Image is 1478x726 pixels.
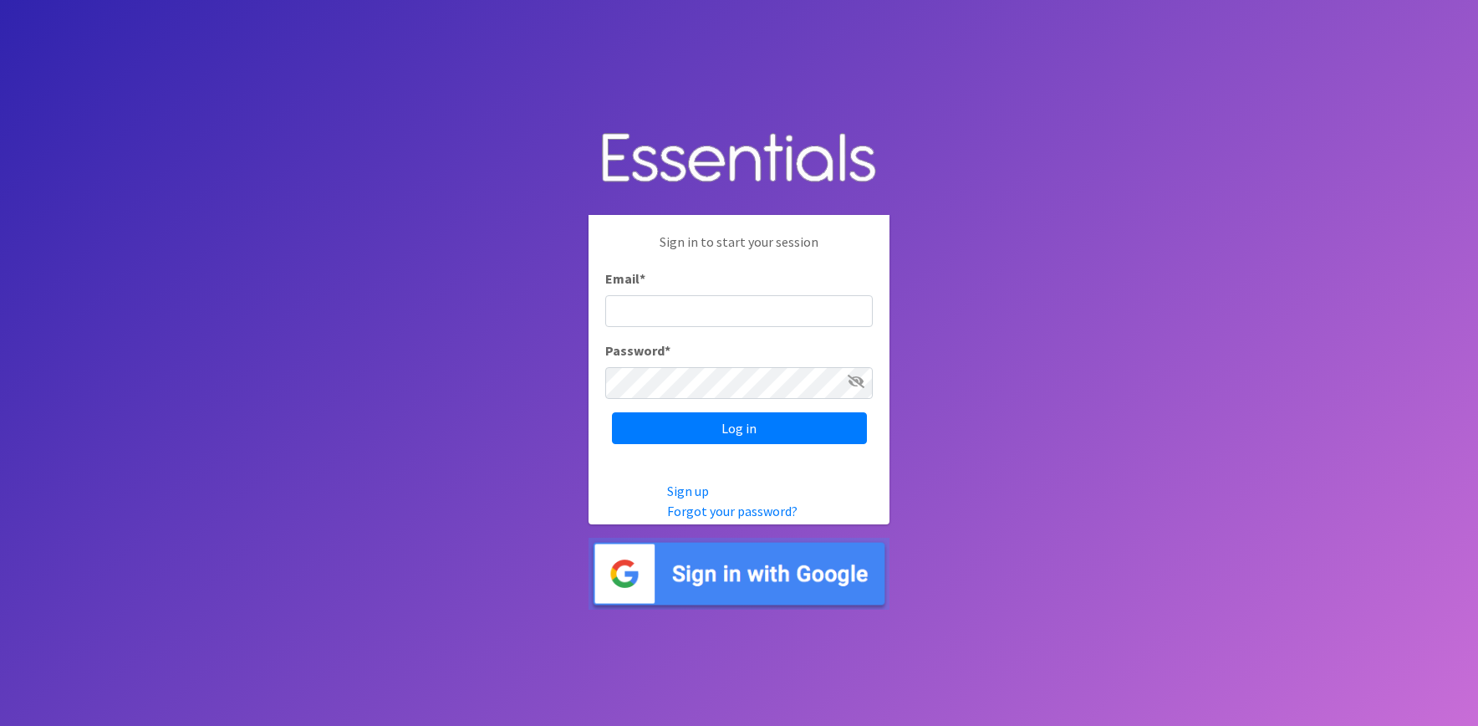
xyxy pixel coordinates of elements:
img: Sign in with Google [589,538,889,611]
label: Password [605,340,670,360]
p: Sign in to start your session [605,232,873,268]
a: Sign up [667,483,709,499]
a: Forgot your password? [667,503,798,519]
img: Human Essentials [589,116,889,202]
input: Log in [612,412,867,444]
abbr: required [665,342,670,359]
label: Email [605,268,645,289]
abbr: required [640,270,645,287]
